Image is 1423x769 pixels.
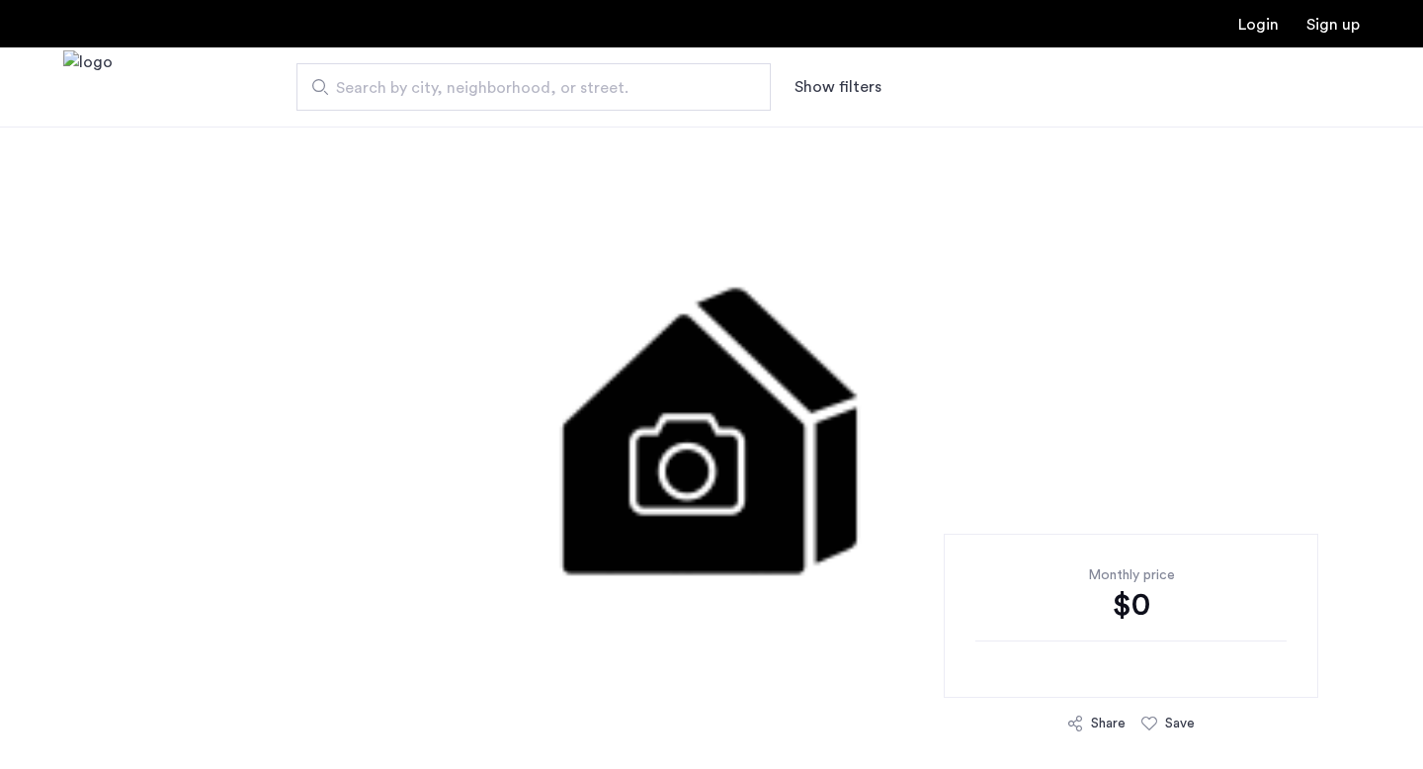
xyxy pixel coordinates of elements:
a: Registration [1306,17,1360,33]
img: logo [63,50,113,125]
span: Search by city, neighborhood, or street. [336,76,715,100]
div: Save [1165,714,1195,733]
img: 3.gif [256,127,1167,720]
div: Share [1091,714,1126,733]
div: $0 [975,585,1287,625]
div: Monthly price [975,565,1287,585]
button: Show or hide filters [795,75,881,99]
input: Apartment Search [296,63,771,111]
a: Login [1238,17,1279,33]
a: Cazamio Logo [63,50,113,125]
